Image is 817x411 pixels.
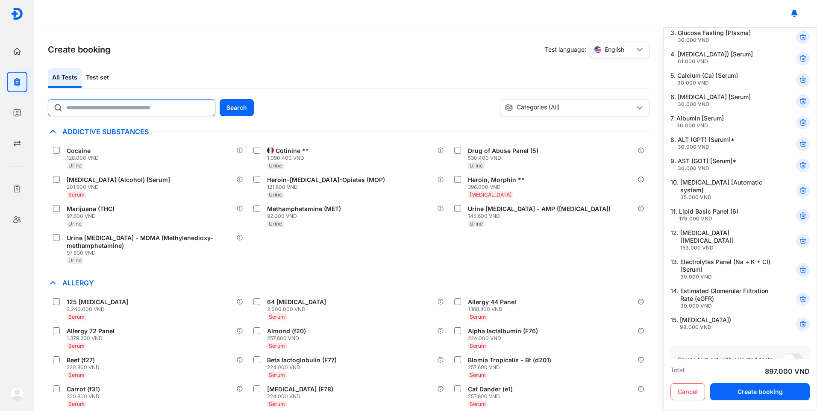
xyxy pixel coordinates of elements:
[67,327,115,335] div: Allergy 72 Panel
[670,50,775,65] div: 4.
[269,314,285,320] span: Serum
[67,147,91,155] div: Cocaine
[68,314,85,320] span: Serum
[679,208,738,222] div: Lipid Basic Panel (6)
[468,205,611,213] div: Urine [MEDICAL_DATA] - AMP ([MEDICAL_DATA])
[677,356,773,364] div: Create test set with selected tests
[269,162,282,169] span: Urine
[680,324,731,331] div: 98.000 VND
[220,99,254,116] button: Search
[468,298,516,306] div: Allergy 44 Panel
[680,194,775,201] div: 35.000 VND
[267,327,306,335] div: Almond (f20)
[678,58,753,65] div: 61.000 VND
[468,147,538,155] div: Drug of Abuse Panel (5)
[680,316,731,331] div: [MEDICAL_DATA])
[68,162,82,169] span: Urine
[10,387,24,401] img: logo
[67,176,170,184] div: [MEDICAL_DATA] (Alcohol) [Serum]
[470,372,486,378] span: Serum
[267,306,329,313] div: 2.000.000 VND
[67,155,99,161] div: 128.000 VND
[670,316,775,331] div: 15.
[670,287,775,309] div: 14.
[68,191,85,198] span: Serum
[267,364,340,371] div: 224.000 VND
[468,306,520,313] div: 1.168.800 VND
[267,155,312,161] div: 1.090.400 VND
[680,244,775,251] div: 153.000 VND
[470,314,486,320] span: Serum
[468,155,542,161] div: 530.400 VND
[670,29,775,44] div: 3.
[545,41,649,58] div: Test language:
[470,162,483,169] span: Urine
[68,401,85,407] span: Serum
[680,229,775,251] div: [MEDICAL_DATA] [[MEDICAL_DATA]]
[67,250,236,256] div: 97.600 VND
[67,356,95,364] div: Beef (f27)
[276,147,309,155] div: Cotinine **
[67,234,233,250] div: Urine [MEDICAL_DATA] - MDMA (Methylenedioxy-methamphetamine)
[68,343,85,349] span: Serum
[82,68,113,88] div: Test set
[680,273,775,280] div: 90.000 VND
[267,335,309,342] div: 257.600 VND
[678,157,736,172] div: AST (GOT) [Serum]*
[267,184,388,191] div: 121.600 VND
[67,298,128,306] div: 125 [MEDICAL_DATA]
[67,335,118,342] div: 1.379.200 VND
[269,372,285,378] span: Serum
[67,364,100,371] div: 220.800 VND
[470,191,511,198] span: [MEDICAL_DATA]
[710,383,810,400] button: Create booking
[505,103,635,112] div: Categories (All)
[670,229,775,251] div: 12.
[678,93,751,108] div: [MEDICAL_DATA] [Serum]
[605,46,624,53] span: English
[680,258,775,280] div: Electrolytes Panel (Na + K + Cl) [Serum]
[470,220,483,227] span: Urine
[470,401,486,407] span: Serum
[678,101,751,108] div: 30.000 VND
[680,302,775,309] div: 30.000 VND
[680,287,775,309] div: Estimated Glomerular Filtration Rate (eGFR)
[67,184,173,191] div: 201.600 VND
[676,122,724,129] div: 30.000 VND
[58,279,98,287] span: Allergy
[68,372,85,378] span: Serum
[269,401,285,407] span: Serum
[468,335,541,342] div: 224.000 VND
[468,184,528,191] div: 396.000 VND
[677,72,738,86] div: Calcium (Ca) [Serum]
[678,165,736,172] div: 30.000 VND
[67,393,103,400] div: 220.800 VND
[670,383,705,400] button: Cancel
[677,79,738,86] div: 30.000 VND
[678,144,735,150] div: 30.000 VND
[678,37,751,44] div: 30.000 VND
[67,385,100,393] div: Carrot (f31)
[68,257,82,264] span: Urine
[670,72,775,86] div: 5.
[11,7,24,20] img: logo
[678,29,751,44] div: Glucose Fasting [Plasma]
[267,356,337,364] div: Beta lactoglobulin (F77)
[269,191,282,198] span: Urine
[680,179,775,201] div: [MEDICAL_DATA] [Automatic system]
[67,205,115,213] div: Marijuana (THC)
[267,393,337,400] div: 224.000 VND
[269,220,282,227] span: Urine
[267,385,333,393] div: [MEDICAL_DATA] (F78)
[269,343,285,349] span: Serum
[670,208,775,222] div: 11.
[468,327,538,335] div: Alpha lactalbumin (F76)
[670,136,775,150] div: 8.
[670,93,775,108] div: 6.
[267,205,341,213] div: Methamphetamine (MET)
[468,176,525,184] div: Heroin, Morphin **
[67,213,118,220] div: 97.600 VND
[679,215,738,222] div: 176.000 VND
[468,385,513,393] div: Cat Dander (e1)
[68,220,82,227] span: Urine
